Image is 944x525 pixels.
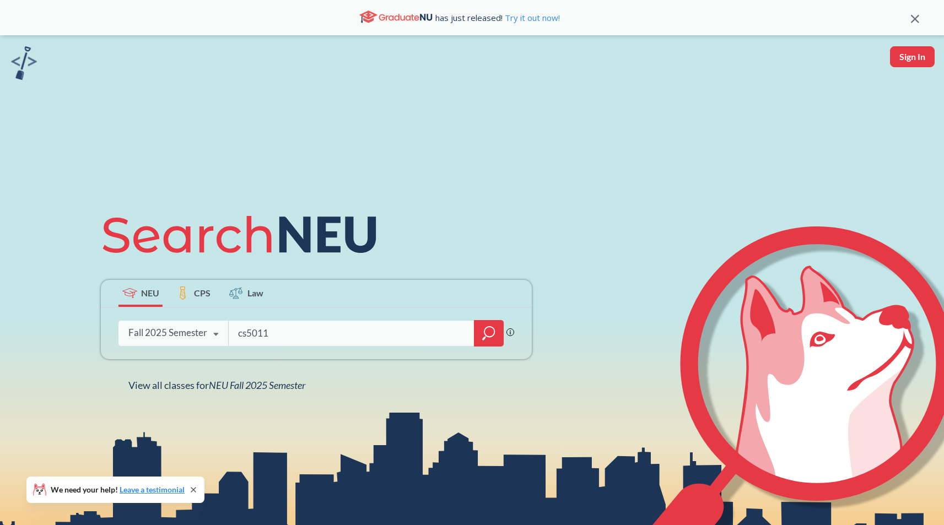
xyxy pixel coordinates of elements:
div: Fall 2025 Semester [128,327,207,339]
span: NEU [141,286,159,299]
span: We need your help! [51,486,185,494]
div: magnifying glass [474,320,504,347]
a: Leave a testimonial [120,485,185,494]
a: sandbox logo [11,46,37,83]
span: CPS [194,286,211,299]
span: View all classes for [128,379,305,391]
span: Law [247,286,263,299]
svg: magnifying glass [482,326,495,341]
span: has just released! [435,12,560,24]
span: NEU Fall 2025 Semester [209,379,305,391]
input: Class, professor, course number, "phrase" [237,322,466,345]
button: Sign In [890,46,935,67]
img: sandbox logo [11,46,37,80]
a: Try it out now! [503,12,560,23]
